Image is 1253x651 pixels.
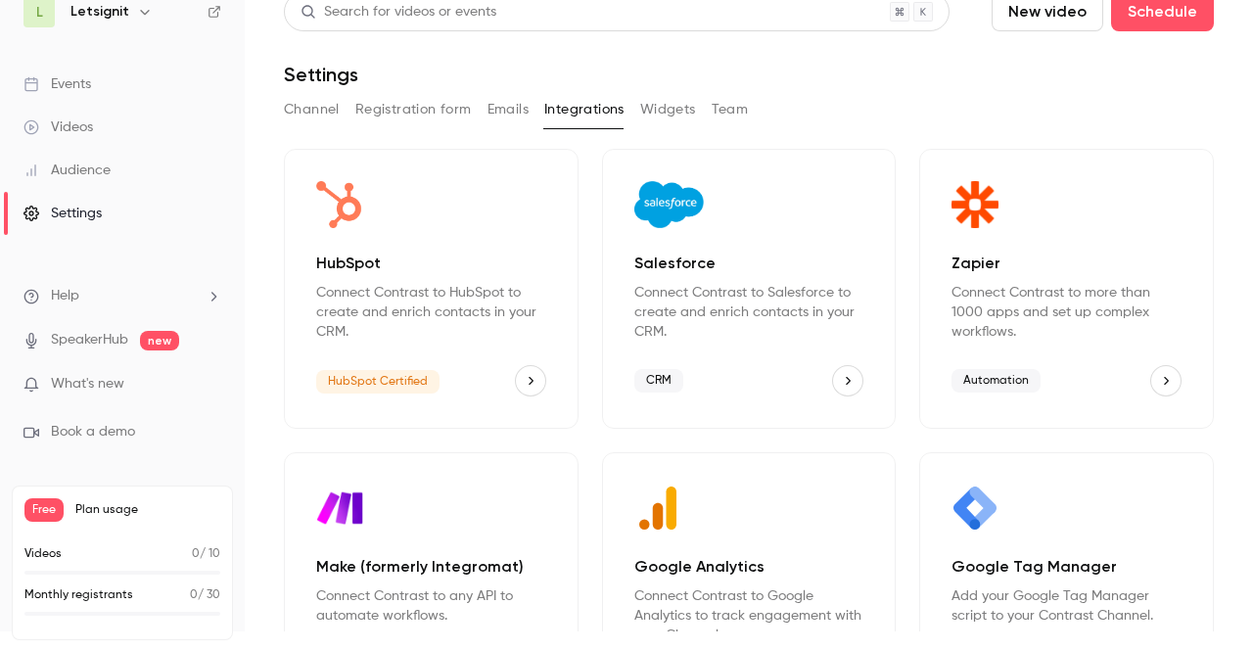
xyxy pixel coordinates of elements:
span: Free [24,498,64,522]
button: Registration form [355,94,472,125]
div: Videos [23,117,93,137]
button: Zapier [1150,365,1182,396]
h1: Settings [284,63,358,86]
span: CRM [634,369,683,393]
p: Google Tag Manager [951,555,1182,579]
button: Salesforce [832,365,863,396]
p: Monthly registrants [24,586,133,604]
button: Widgets [640,94,696,125]
p: Zapier [951,252,1182,275]
p: / 30 [190,586,220,604]
iframe: Noticeable Trigger [198,376,221,394]
div: HubSpot [284,149,579,429]
p: Make (formerly Integromat) [316,555,546,579]
button: Channel [284,94,340,125]
span: 0 [190,589,198,601]
div: Events [23,74,91,94]
span: 0 [192,548,200,560]
div: Zapier [919,149,1214,429]
p: Salesforce [634,252,864,275]
p: Add your Google Tag Manager script to your Contrast Channel. [951,586,1182,626]
div: Audience [23,161,111,180]
h6: Letsignit [70,2,129,22]
span: Automation [951,369,1041,393]
span: What's new [51,374,124,395]
p: Connect Contrast to Google Analytics to track engagement with your Channel. [634,586,864,645]
button: Emails [487,94,529,125]
span: Book a demo [51,422,135,442]
p: Connect Contrast to more than 1000 apps and set up complex workflows. [951,283,1182,342]
p: Connect Contrast to any API to automate workflows. [316,586,546,626]
p: / 10 [192,545,220,563]
span: new [140,331,179,350]
button: Team [712,94,749,125]
span: Plan usage [75,502,220,518]
span: L [36,2,43,23]
p: Google Analytics [634,555,864,579]
span: HubSpot Certified [316,370,440,394]
div: Search for videos or events [301,2,496,23]
div: Settings [23,204,102,223]
p: Connect Contrast to HubSpot to create and enrich contacts in your CRM. [316,283,546,342]
p: Connect Contrast to Salesforce to create and enrich contacts in your CRM. [634,283,864,342]
div: Salesforce [602,149,897,429]
a: SpeakerHub [51,330,128,350]
p: Videos [24,545,62,563]
li: help-dropdown-opener [23,286,221,306]
span: Help [51,286,79,306]
button: HubSpot [515,365,546,396]
p: HubSpot [316,252,546,275]
button: Integrations [544,94,625,125]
